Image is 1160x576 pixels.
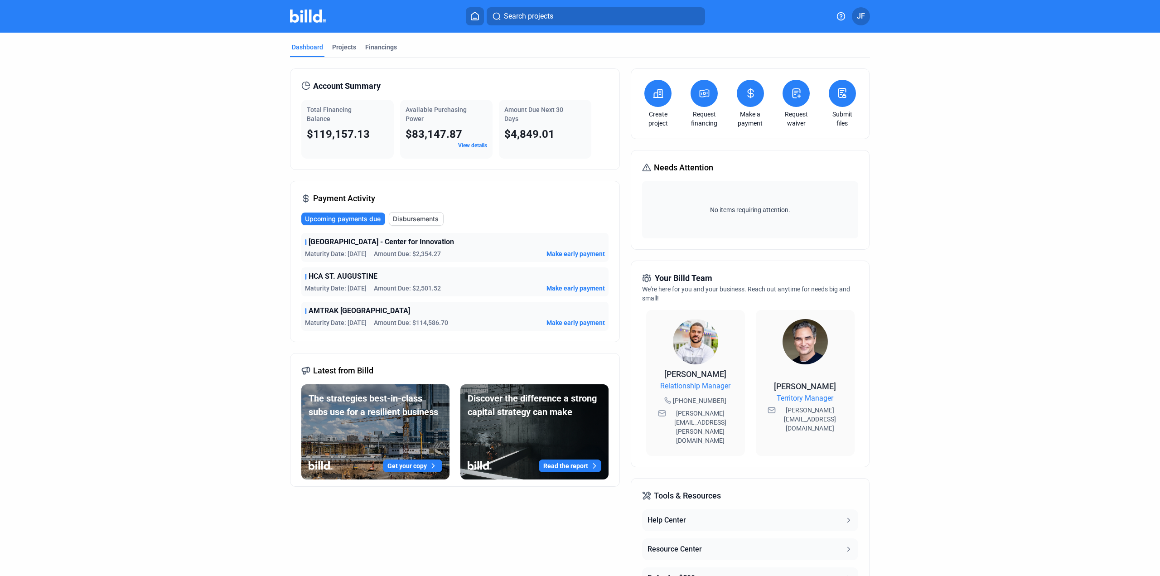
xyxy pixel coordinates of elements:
[642,538,858,560] button: Resource Center
[668,409,733,445] span: [PERSON_NAME][EMAIL_ADDRESS][PERSON_NAME][DOMAIN_NAME]
[504,106,563,122] span: Amount Due Next 30 Days
[780,110,812,128] a: Request waiver
[313,192,375,205] span: Payment Activity
[309,305,410,316] span: AMTRAK [GEOGRAPHIC_DATA]
[648,544,702,555] div: Resource Center
[307,106,352,122] span: Total Financing Balance
[290,10,326,23] img: Billd Company Logo
[673,319,718,364] img: Relationship Manager
[309,392,442,419] div: The strategies best-in-class subs use for a resilient business
[406,128,462,140] span: $83,147.87
[374,249,441,258] span: Amount Due: $2,354.27
[313,80,381,92] span: Account Summary
[735,110,766,128] a: Make a payment
[673,396,726,405] span: [PHONE_NUMBER]
[774,382,836,391] span: [PERSON_NAME]
[301,213,385,225] button: Upcoming payments due
[504,128,555,140] span: $4,849.01
[305,249,367,258] span: Maturity Date: [DATE]
[660,381,730,392] span: Relationship Manager
[309,237,454,247] span: [GEOGRAPHIC_DATA] - Center for Innovation
[292,43,323,52] div: Dashboard
[458,142,487,149] a: View details
[504,11,553,22] span: Search projects
[546,249,605,258] button: Make early payment
[546,284,605,293] button: Make early payment
[778,406,843,433] span: [PERSON_NAME][EMAIL_ADDRESS][DOMAIN_NAME]
[783,319,828,364] img: Territory Manager
[777,393,833,404] span: Territory Manager
[642,110,674,128] a: Create project
[655,272,712,285] span: Your Billd Team
[646,205,854,214] span: No items requiring attention.
[313,364,373,377] span: Latest from Billd
[309,271,377,282] span: HCA ST. AUGUSTINE
[857,11,865,22] span: JF
[365,43,397,52] div: Financings
[642,509,858,531] button: Help Center
[374,284,441,293] span: Amount Due: $2,501.52
[648,515,686,526] div: Help Center
[642,286,850,302] span: We're here for you and your business. Reach out anytime for needs big and small!
[852,7,870,25] button: JF
[307,128,370,140] span: $119,157.13
[406,106,467,122] span: Available Purchasing Power
[826,110,858,128] a: Submit files
[389,212,444,226] button: Disbursements
[468,392,601,419] div: Discover the difference a strong capital strategy can make
[546,318,605,327] button: Make early payment
[305,284,367,293] span: Maturity Date: [DATE]
[305,318,367,327] span: Maturity Date: [DATE]
[654,161,713,174] span: Needs Attention
[374,318,448,327] span: Amount Due: $114,586.70
[305,214,381,223] span: Upcoming payments due
[539,460,601,472] button: Read the report
[487,7,705,25] button: Search projects
[664,369,726,379] span: [PERSON_NAME]
[393,214,439,223] span: Disbursements
[383,460,442,472] button: Get your copy
[332,43,356,52] div: Projects
[688,110,720,128] a: Request financing
[654,489,721,502] span: Tools & Resources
